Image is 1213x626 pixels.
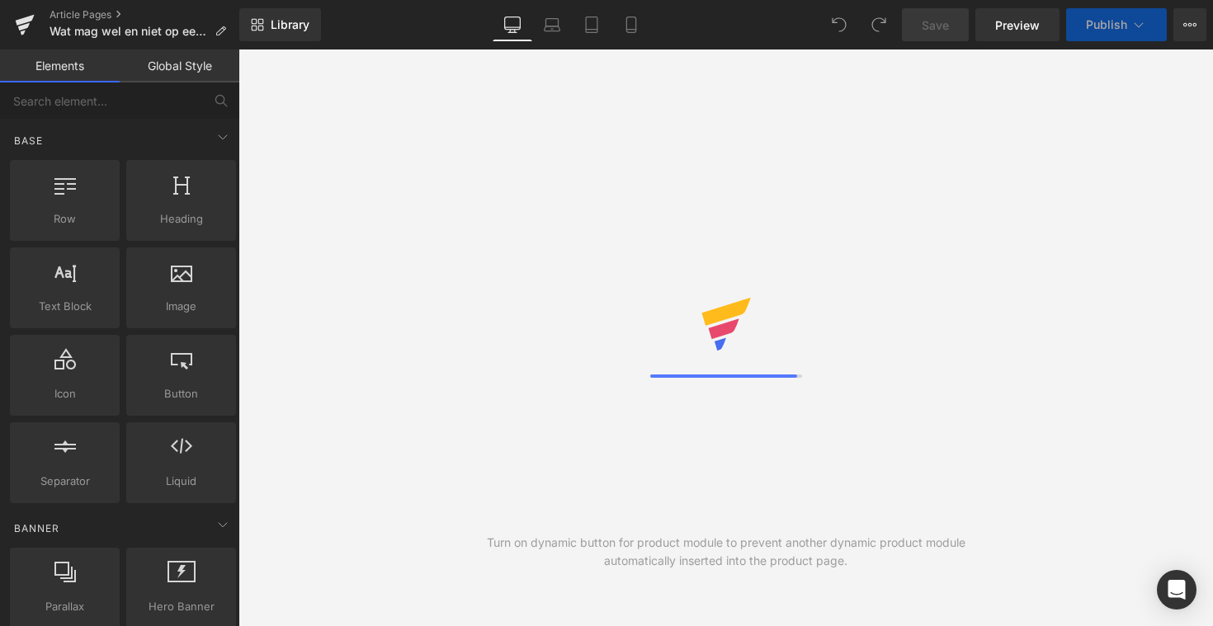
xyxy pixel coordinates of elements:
button: Undo [823,8,856,41]
span: Wat mag wel en niet op een elektrische fiets in [GEOGRAPHIC_DATA]? [50,25,208,38]
a: Preview [975,8,1060,41]
div: Open Intercom Messenger [1157,570,1196,610]
span: Row [15,210,115,228]
span: Save [922,16,949,34]
a: Article Pages [50,8,239,21]
div: Turn on dynamic button for product module to prevent another dynamic product module automatically... [482,534,970,570]
a: Laptop [532,8,572,41]
a: Global Style [120,49,239,82]
span: Library [271,17,309,32]
span: Parallax [15,598,115,615]
a: Desktop [493,8,532,41]
span: Heading [131,210,231,228]
button: Redo [862,8,895,41]
span: Text Block [15,298,115,315]
span: Icon [15,385,115,402]
span: Banner [12,520,61,536]
a: New Library [239,8,321,41]
span: Hero Banner [131,598,231,615]
a: Mobile [611,8,651,41]
span: Separator [15,473,115,490]
button: More [1173,8,1206,41]
span: Liquid [131,473,231,490]
span: Preview [995,16,1040,34]
span: Button [131,385,231,402]
span: Image [131,298,231,315]
span: Publish [1086,18,1127,31]
a: Tablet [572,8,611,41]
span: Base [12,133,45,148]
button: Publish [1066,8,1167,41]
